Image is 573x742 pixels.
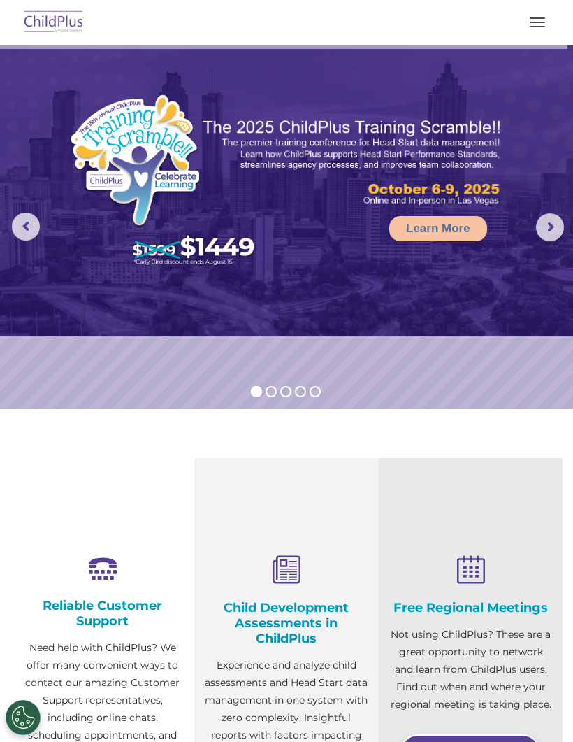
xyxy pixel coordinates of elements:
[389,626,552,713] p: Not using ChildPlus? These are a great opportunity to network and learn from ChildPlus users. Fin...
[205,600,368,646] h4: Child Development Assessments in ChildPlus
[389,216,487,241] a: Learn More
[21,6,87,39] img: ChildPlus by Procare Solutions
[21,598,184,629] h4: Reliable Customer Support
[389,600,552,615] h4: Free Regional Meetings
[6,700,41,735] button: Cookies Settings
